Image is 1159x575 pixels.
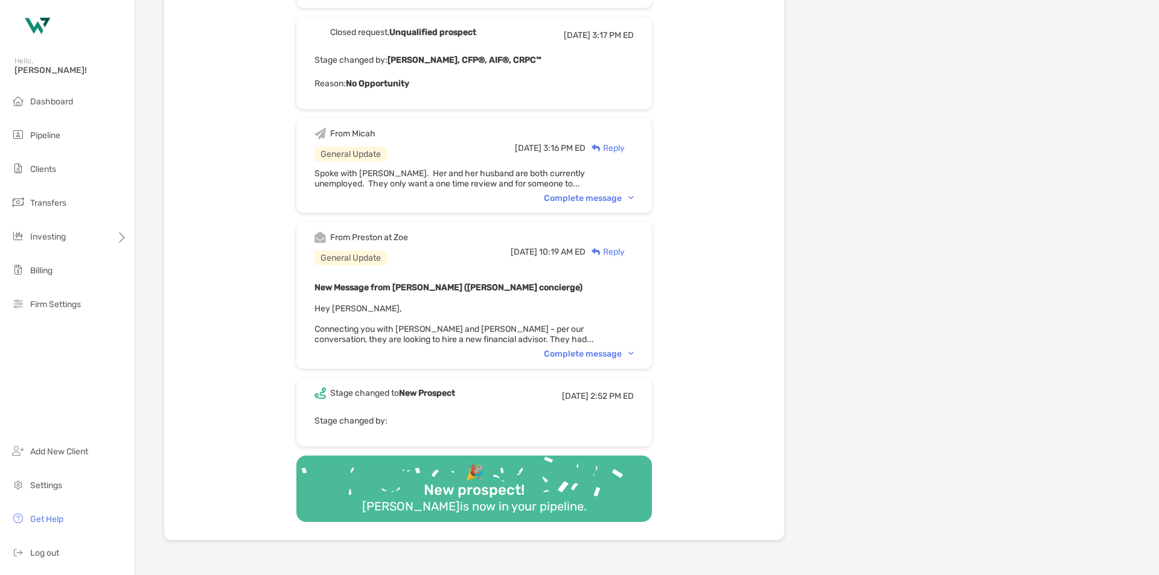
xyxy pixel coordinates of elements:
img: Event icon [314,128,326,139]
b: New Prospect [399,388,455,398]
span: Pipeline [30,130,60,141]
img: Event icon [314,232,326,243]
span: 10:19 AM ED [539,247,586,257]
img: add_new_client icon [11,443,25,458]
span: Log out [30,548,59,558]
img: Chevron icon [628,352,634,355]
span: Billing [30,265,53,276]
span: Investing [30,232,66,242]
b: No Opportunity [346,78,409,89]
span: Settings [30,480,62,491]
b: [PERSON_NAME], CFP®, AIF®, CRPC™ [388,55,541,65]
img: logout icon [11,545,25,559]
span: 2:52 PM ED [590,391,634,401]
img: clients icon [11,161,25,176]
span: [DATE] [511,247,537,257]
span: 3:17 PM ED [592,30,634,40]
span: Clients [30,164,56,174]
img: settings icon [11,477,25,492]
div: From Micah [330,129,375,139]
img: transfers icon [11,195,25,209]
img: Event icon [314,27,326,38]
div: New prospect! [419,481,529,499]
div: From Preston at Zoe [330,232,408,243]
span: Hey [PERSON_NAME], Connecting you with [PERSON_NAME] and [PERSON_NAME] - per our conversation, th... [314,303,594,345]
img: investing icon [11,229,25,243]
span: [PERSON_NAME]! [14,65,127,75]
img: Chevron icon [628,196,634,200]
span: [DATE] [562,391,589,401]
span: Transfers [30,198,66,208]
b: Unqualified prospect [389,27,476,37]
img: billing icon [11,262,25,277]
div: Complete message [544,193,634,203]
p: Stage changed by: [314,52,634,68]
b: New Message from [PERSON_NAME] ([PERSON_NAME] concierge) [314,282,583,293]
div: General Update [314,250,387,265]
div: Closed request, [330,27,476,37]
div: 🎉 [461,464,488,481]
div: Stage changed to [330,388,455,398]
img: pipeline icon [11,127,25,142]
img: Event icon [314,387,326,399]
img: get-help icon [11,511,25,526]
img: firm-settings icon [11,296,25,311]
span: Add New Client [30,446,88,457]
span: 3:16 PM ED [543,143,586,153]
img: Reply icon [592,144,601,152]
div: Reply [586,246,625,258]
div: [PERSON_NAME] is now in your pipeline. [357,499,592,513]
img: Confetti [296,456,652,512]
div: Reply [586,142,625,154]
span: Spoke with [PERSON_NAME]. Her and her husband are both currently unemployed. They only want a one... [314,168,585,189]
span: Dashboard [30,97,73,107]
img: Zoe Logo [14,5,58,48]
img: Reply icon [592,248,601,256]
span: [DATE] [564,30,590,40]
div: General Update [314,147,387,162]
img: dashboard icon [11,94,25,108]
div: Complete message [544,349,634,359]
span: Get Help [30,514,63,524]
p: Stage changed by: [314,413,634,428]
p: Reason: [314,76,634,91]
span: [DATE] [515,143,541,153]
span: Firm Settings [30,299,81,310]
